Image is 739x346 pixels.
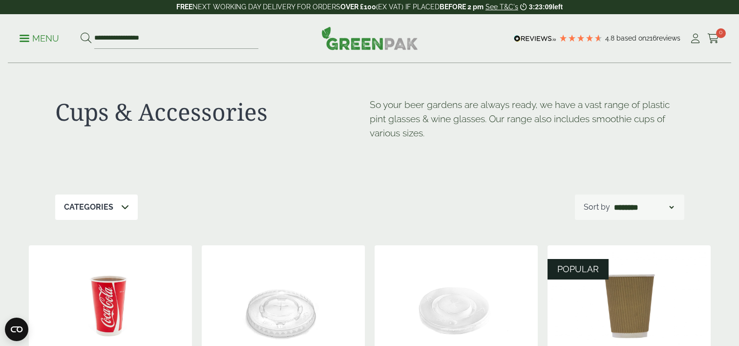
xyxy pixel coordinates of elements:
[552,3,563,11] span: left
[689,34,701,43] i: My Account
[514,35,556,42] img: REVIEWS.io
[340,3,376,11] strong: OVER £100
[370,98,684,140] p: So your beer gardens are always ready, we have a vast range of plastic pint glasses & wine glasse...
[707,34,719,43] i: Cart
[20,33,59,43] a: Menu
[486,3,518,11] a: See T&C's
[646,34,656,42] span: 216
[20,33,59,44] p: Menu
[559,34,603,43] div: 4.79 Stars
[707,31,719,46] a: 0
[176,3,192,11] strong: FREE
[584,201,610,213] p: Sort by
[616,34,646,42] span: Based on
[55,98,370,126] h1: Cups & Accessories
[321,26,418,50] img: GreenPak Supplies
[605,34,616,42] span: 4.8
[612,201,676,213] select: Shop order
[656,34,680,42] span: reviews
[529,3,552,11] span: 3:23:09
[440,3,484,11] strong: BEFORE 2 pm
[64,201,113,213] p: Categories
[5,318,28,341] button: Open CMP widget
[716,28,726,38] span: 0
[557,264,599,274] span: POPULAR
